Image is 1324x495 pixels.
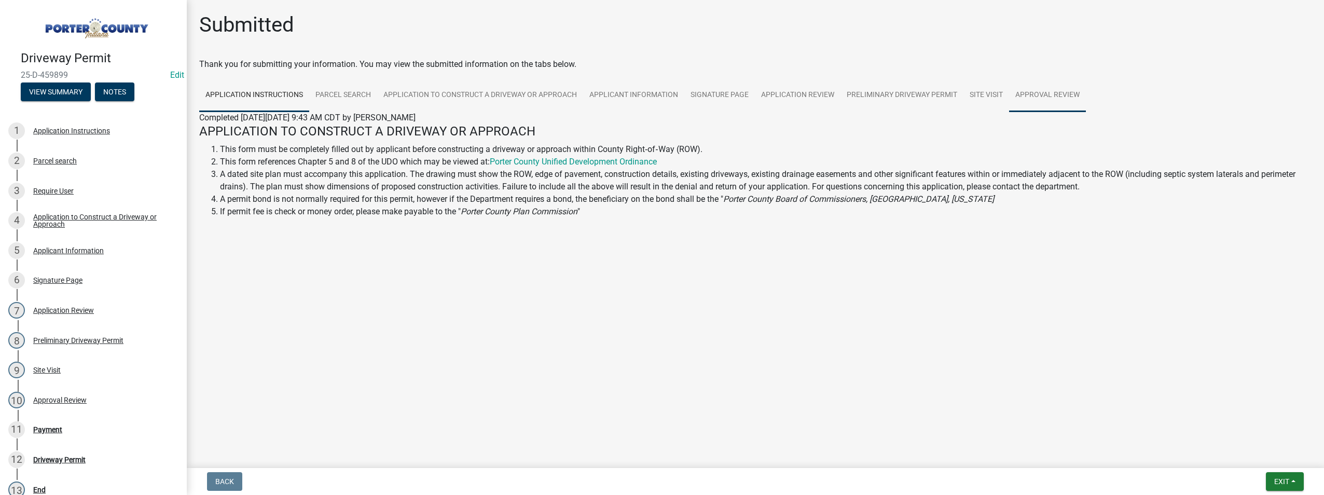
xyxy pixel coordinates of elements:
a: Edit [170,70,184,80]
img: Porter County, Indiana [21,11,170,40]
div: Driveway Permit [33,456,86,463]
i: Porter County Board of Commissioners, [GEOGRAPHIC_DATA], [US_STATE] [723,194,994,204]
li: A dated site plan must accompany this application. The drawing must show the ROW, edge of pavemen... [220,168,1312,193]
button: Exit [1266,472,1304,491]
div: Application Review [33,307,94,314]
span: Completed [DATE][DATE] 9:43 AM CDT by [PERSON_NAME] [199,113,416,122]
h4: Driveway Permit [21,51,178,66]
a: Site Visit [963,79,1009,112]
div: Parcel search [33,157,77,164]
li: If permit fee is check or money order, please make payable to the " " [220,205,1312,218]
div: 1 [8,122,25,139]
button: View Summary [21,82,91,101]
div: Application Instructions [33,127,110,134]
li: This form must be completely filled out by applicant before constructing a driveway or approach w... [220,143,1312,156]
h4: APPLICATION TO CONSTRUCT A DRIVEWAY OR APPROACH [199,124,1312,139]
wm-modal-confirm: Summary [21,88,91,97]
div: Approval Review [33,396,87,404]
a: Application Instructions [199,79,309,112]
div: 11 [8,421,25,438]
div: Require User [33,187,74,195]
div: 3 [8,183,25,199]
div: Signature Page [33,277,82,284]
button: Notes [95,82,134,101]
wm-modal-confirm: Edit Application Number [170,70,184,80]
div: Thank you for submitting your information. You may view the submitted information on the tabs below. [199,58,1312,71]
a: Approval Review [1009,79,1086,112]
div: Preliminary Driveway Permit [33,337,123,344]
div: 9 [8,362,25,378]
div: 8 [8,332,25,349]
span: Back [215,477,234,486]
li: This form references Chapter 5 and 8 of the UDO which may be viewed at: [220,156,1312,168]
a: Preliminary Driveway Permit [840,79,963,112]
span: 25-D-459899 [21,70,166,80]
div: 10 [8,392,25,408]
a: Applicant Information [583,79,684,112]
a: Application Review [755,79,840,112]
li: A permit bond is not normally required for this permit, however if the Department requires a bond... [220,193,1312,205]
a: Application to Construct a Driveway or Approach [377,79,583,112]
div: 2 [8,153,25,169]
button: Back [207,472,242,491]
div: 12 [8,451,25,468]
a: Signature Page [684,79,755,112]
div: 4 [8,212,25,229]
div: Applicant Information [33,247,104,254]
h1: Submitted [199,12,294,37]
div: 6 [8,272,25,288]
a: Porter County Unified Development Ordinance [490,157,657,167]
div: 5 [8,242,25,259]
div: Payment [33,426,62,433]
span: Exit [1274,477,1289,486]
div: 7 [8,302,25,319]
wm-modal-confirm: Notes [95,88,134,97]
div: End [33,486,46,493]
a: Parcel search [309,79,377,112]
div: Application to Construct a Driveway or Approach [33,213,170,228]
div: Site Visit [33,366,61,374]
i: Porter County Plan Commission [461,207,577,216]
